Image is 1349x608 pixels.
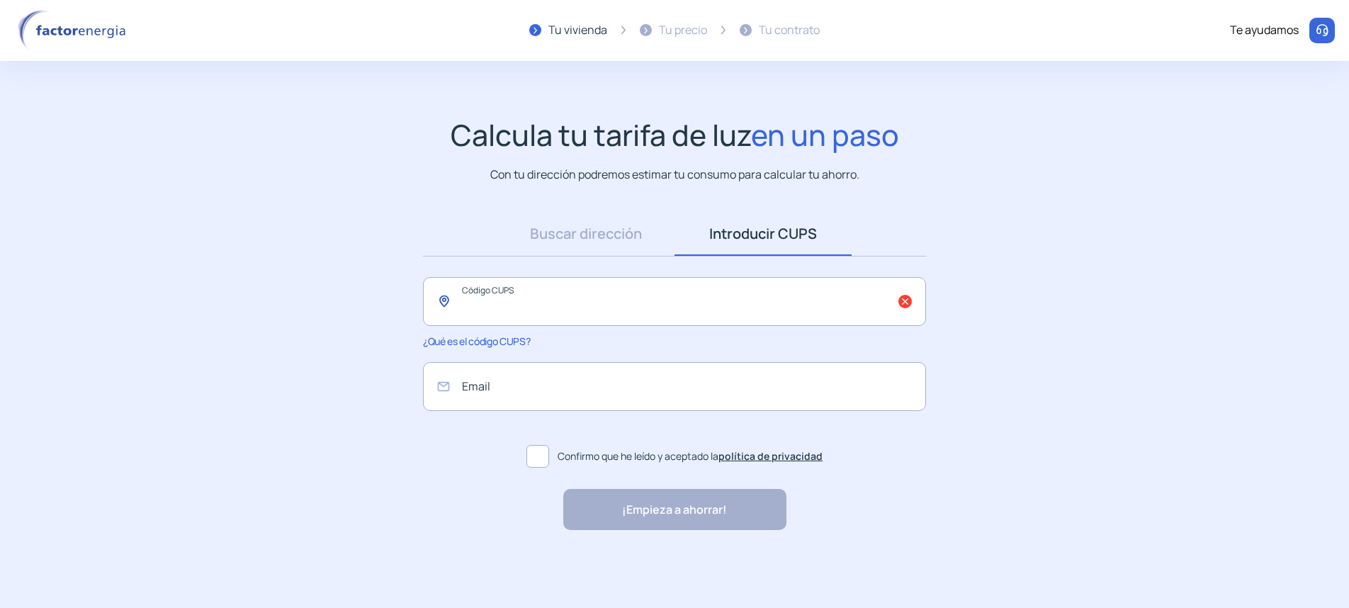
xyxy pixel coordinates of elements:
span: en un paso [751,115,899,154]
div: Tu vivienda [548,21,607,40]
div: Tu precio [659,21,707,40]
span: ¿Qué es el código CUPS? [423,334,530,348]
a: política de privacidad [718,449,823,463]
div: Te ayudamos [1230,21,1299,40]
a: Buscar dirección [497,212,674,256]
a: Introducir CUPS [674,212,852,256]
h1: Calcula tu tarifa de luz [451,118,899,152]
div: Tu contrato [759,21,820,40]
p: Con tu dirección podremos estimar tu consumo para calcular tu ahorro. [490,166,859,184]
img: llamar [1315,23,1329,38]
span: Confirmo que he leído y aceptado la [558,449,823,464]
img: logo factor [14,10,135,51]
